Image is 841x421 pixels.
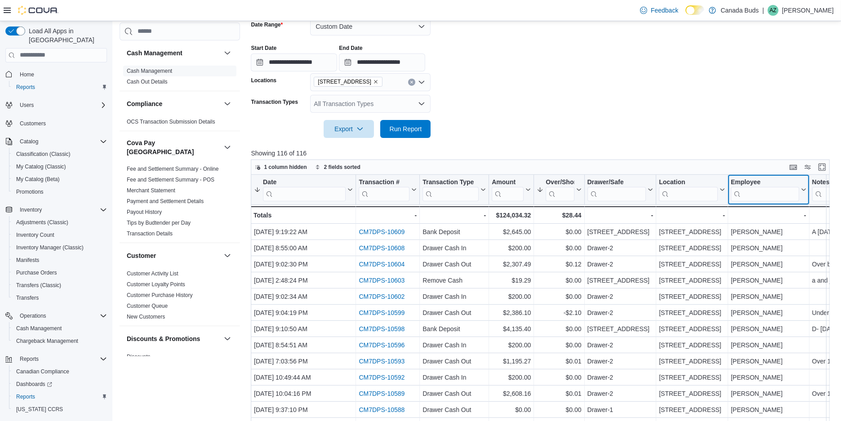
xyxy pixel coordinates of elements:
[127,198,204,204] a: Payment and Settlement Details
[770,5,776,16] span: AZ
[254,226,353,237] div: [DATE] 9:19:22 AM
[2,68,111,81] button: Home
[127,68,172,74] a: Cash Management
[127,281,185,288] span: Customer Loyalty Points
[373,79,378,84] button: Remove 595 Carlton Street from selection in this group
[587,178,646,186] div: Drawer/Safe
[13,366,107,377] span: Canadian Compliance
[423,259,486,270] div: Drawer Cash Out
[16,257,39,264] span: Manifests
[423,340,486,350] div: Drawer Cash In
[587,178,646,201] div: Drawer/Safe
[222,333,233,344] button: Discounts & Promotions
[492,210,531,221] div: $124,034.32
[9,216,111,229] button: Adjustments (Classic)
[9,335,111,347] button: Chargeback Management
[254,372,353,383] div: [DATE] 10:49:44 AM
[127,78,168,85] span: Cash Out Details
[9,160,111,173] button: My Catalog (Classic)
[251,77,276,84] label: Locations
[359,293,405,300] a: CM7DPS-10602
[127,177,214,183] a: Fee and Settlement Summary - POS
[127,334,200,343] h3: Discounts & Promotions
[9,390,111,403] button: Reports
[9,378,111,390] a: Dashboards
[13,267,107,278] span: Purchase Orders
[9,186,111,198] button: Promotions
[16,84,35,91] span: Reports
[408,79,415,86] button: Clear input
[16,368,69,375] span: Canadian Compliance
[359,261,405,268] a: CM7DPS-10604
[359,406,405,413] a: CM7DPS-10588
[264,164,307,171] span: 1 column hidden
[418,100,425,107] button: Open list of options
[587,307,654,318] div: Drawer-2
[16,118,107,129] span: Customers
[339,44,362,52] label: End Date
[2,135,111,148] button: Catalog
[802,162,813,173] button: Display options
[423,178,479,186] div: Transaction Type
[254,178,353,201] button: Date
[16,393,35,400] span: Reports
[20,312,46,319] span: Operations
[587,178,654,201] button: Drawer/Safe
[9,173,111,186] button: My Catalog (Beta)
[251,21,283,28] label: Date Range
[20,206,42,213] span: Inventory
[13,255,43,266] a: Manifests
[13,323,65,334] a: Cash Management
[731,178,799,201] div: Employee
[16,163,66,170] span: My Catalog (Classic)
[731,356,806,367] div: [PERSON_NAME]
[16,188,44,195] span: Promotions
[20,138,38,145] span: Catalog
[359,277,405,284] a: CM7DPS-10603
[782,5,834,16] p: [PERSON_NAME]
[9,241,111,254] button: Inventory Manager (Classic)
[127,354,151,360] a: Discounts
[18,6,58,15] img: Cova
[16,231,54,239] span: Inventory Count
[20,71,34,78] span: Home
[127,187,175,194] a: Merchant Statement
[127,99,162,108] h3: Compliance
[16,136,42,147] button: Catalog
[127,49,220,58] button: Cash Management
[418,79,425,86] button: Open list of options
[817,162,828,173] button: Enter fullscreen
[263,178,346,186] div: Date
[251,149,835,158] p: Showing 116 of 116
[120,268,240,326] div: Customer
[359,178,410,186] div: Transaction #
[359,390,405,397] a: CM7DPS-10589
[359,228,405,235] a: CM7DPS-10609
[222,250,233,261] button: Customer
[659,356,725,367] div: [STREET_ADDRESS]
[20,102,34,109] span: Users
[359,178,417,201] button: Transaction #
[254,356,353,367] div: [DATE] 7:03:56 PM
[2,117,111,130] button: Customers
[311,162,364,173] button: 2 fields sorted
[222,48,233,58] button: Cash Management
[127,292,193,299] span: Customer Purchase History
[120,351,240,387] div: Discounts & Promotions
[127,230,173,237] span: Transaction Details
[16,118,49,129] a: Customers
[359,210,417,221] div: -
[127,138,220,156] h3: Cova Pay [GEOGRAPHIC_DATA]
[127,176,214,183] span: Fee and Settlement Summary - POS
[587,243,654,253] div: Drawer-2
[13,280,65,291] a: Transfers (Classic)
[659,340,725,350] div: [STREET_ADDRESS]
[731,210,806,221] div: -
[492,243,531,253] div: $200.00
[9,254,111,266] button: Manifests
[16,294,39,301] span: Transfers
[127,313,165,320] span: New Customers
[659,178,718,201] div: Location
[768,5,779,16] div: Aaron Zgud
[423,178,486,201] button: Transaction Type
